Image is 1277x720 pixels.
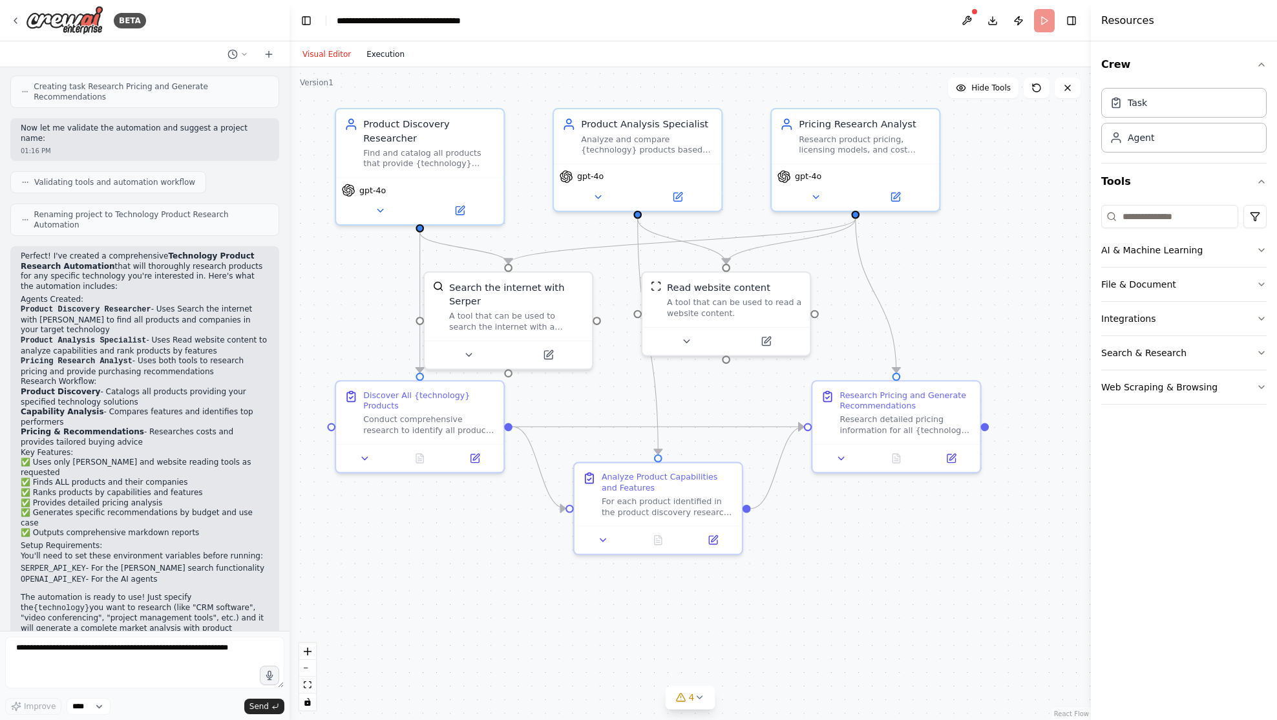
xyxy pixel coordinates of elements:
[21,407,104,416] strong: Capability Analysis
[21,387,100,396] strong: Product Discovery
[667,297,802,319] div: A tool that can be used to read a website content.
[1101,200,1267,415] div: Tools
[21,356,269,377] li: - Uses both tools to research pricing and provide purchasing recommendations
[449,281,584,308] div: Search the internet with Serper
[573,462,743,555] div: Analyze Product Capabilities and FeaturesFor each product identified in the product discovery res...
[21,304,269,335] li: - Uses Search the internet with [PERSON_NAME] to find all products and companies in your target t...
[1101,164,1267,200] button: Tools
[21,541,269,551] h2: Setup Requirements:
[21,146,269,156] div: 01:16 PM
[581,134,713,156] div: Analyze and compare {technology} products based on their capabilities, features, and technical sp...
[299,643,316,710] div: React Flow controls
[799,118,931,131] div: Pricing Research Analyst
[577,171,604,182] span: gpt-4o
[21,357,132,366] code: Pricing Research Analyst
[299,660,316,677] button: zoom out
[1128,96,1147,109] div: Task
[1101,268,1267,301] button: File & Document
[1128,131,1154,144] div: Agent
[452,450,498,467] button: Open in side panel
[299,677,316,694] button: fit view
[297,12,315,30] button: Hide left sidebar
[751,420,804,515] g: Edge from d735cc37-cd1b-426d-b257-ac3e72b565bb to eb401a6a-ce01-4ec6-b027-9d6a00eec2c6
[222,47,253,62] button: Switch to previous chat
[719,219,862,264] g: Edge from e1d58cfa-a868-46de-854f-336144ca7da4 to 719de196-e72f-4548-821b-e530da1ebca1
[641,271,811,357] div: ScrapeWebsiteToolRead website contentA tool that can be used to read a website content.
[26,6,103,35] img: Logo
[1101,47,1267,83] button: Crew
[363,414,495,436] div: Conduct comprehensive research to identify all products that provide {technology} solutions. Sear...
[1101,336,1267,370] button: Search & Research
[363,390,495,412] div: Discover All {technology} Products
[21,458,269,538] p: ✅ Uses only [PERSON_NAME] and website reading tools as requested ✅ Finds ALL products and their c...
[602,471,733,493] div: Analyze Product Capabilities and Features
[21,123,269,143] p: Now let me validate the automation and suggest a project name:
[581,118,713,131] div: Product Analysis Specialist
[34,604,89,613] code: {technology}
[728,334,805,350] button: Open in side panel
[299,643,316,660] button: zoom in
[799,134,931,156] div: Research product pricing, licensing models, and cost structures for {technology} solutions, and p...
[363,118,495,145] div: Product Discovery Researcher
[928,450,975,467] button: Open in side panel
[639,189,716,205] button: Open in side panel
[433,281,444,291] img: SerperDevTool
[1101,233,1267,267] button: AI & Machine Learning
[259,47,279,62] button: Start a new chat
[337,14,482,27] nav: breadcrumb
[948,78,1018,98] button: Hide Tools
[21,448,269,458] h2: Key Features:
[359,47,412,62] button: Execution
[512,420,804,434] g: Edge from 74a23c1a-5acd-4bcf-81a5-7a924d29aaa6 to eb401a6a-ce01-4ec6-b027-9d6a00eec2c6
[840,414,972,436] div: Research detailed pricing information for all {technology} products including subscription costs,...
[413,233,515,264] g: Edge from 94cce1db-9099-410f-adf8-c33083fa28ad to fe02da8a-1c4d-447f-8561-a1b51ae9988b
[300,78,333,88] div: Version 1
[1054,710,1089,717] a: React Flow attribution
[21,593,269,654] p: The automation is ready to use! Just specify the you want to research (like "CRM software", "vide...
[867,450,925,467] button: No output available
[689,691,695,704] span: 4
[849,219,903,373] g: Edge from e1d58cfa-a868-46de-854f-336144ca7da4 to eb401a6a-ce01-4ec6-b027-9d6a00eec2c6
[1101,13,1154,28] h4: Resources
[21,305,151,314] code: Product Discovery Researcher
[335,380,505,473] div: Discover All {technology} ProductsConduct comprehensive research to identify all products that pr...
[249,701,269,712] span: Send
[811,380,981,473] div: Research Pricing and Generate RecommendationsResearch detailed pricing information for all {techn...
[602,496,733,518] div: For each product identified in the product discovery research, conduct detailed analysis of their...
[21,295,269,305] h2: Agents Created:
[21,575,86,584] code: OPENAI_API_KEY
[1101,370,1267,404] button: Web Scraping & Browsing
[299,694,316,710] button: toggle interactivity
[34,81,268,102] span: Creating task Research Pricing and Generate Recommendations
[114,13,146,28] div: BETA
[795,171,821,182] span: gpt-4o
[651,281,662,291] img: ScrapeWebsiteTool
[21,335,269,356] li: - Uses Read website content to analyze capabilities and rank products by features
[34,209,268,230] span: Renaming project to Technology Product Research Automation
[21,564,86,573] code: SERPER_API_KEY
[363,147,495,169] div: Find and catalog all products that provide {technology} solutions, identifying the companies that...
[21,251,255,271] strong: Technology Product Research Automation
[421,202,498,218] button: Open in side panel
[449,311,584,333] div: A tool that can be used to search the internet with a search_query. Supports different search typ...
[971,83,1011,93] span: Hide Tools
[21,575,269,586] li: - For the AI agents
[34,177,195,187] span: Validating tools and automation workflow
[359,185,386,196] span: gpt-4o
[512,420,565,515] g: Edge from 74a23c1a-5acd-4bcf-81a5-7a924d29aaa6 to d735cc37-cd1b-426d-b257-ac3e72b565bb
[667,281,770,294] div: Read website content
[553,108,723,212] div: Product Analysis SpecialistAnalyze and compare {technology} products based on their capabilities,...
[857,189,934,205] button: Open in side panel
[413,233,427,373] g: Edge from 94cce1db-9099-410f-adf8-c33083fa28ad to 74a23c1a-5acd-4bcf-81a5-7a924d29aaa6
[21,407,269,427] li: - Compares features and identifies top performers
[1062,12,1081,30] button: Hide right sidebar
[770,108,940,212] div: Pricing Research AnalystResearch product pricing, licensing models, and cost structures for {tech...
[510,347,587,363] button: Open in side panel
[666,686,715,710] button: 4
[335,108,505,226] div: Product Discovery ResearcherFind and catalog all products that provide {technology} solutions, id...
[21,427,144,436] strong: Pricing & Recommendations
[24,701,56,712] span: Improve
[501,219,862,264] g: Edge from e1d58cfa-a868-46de-854f-336144ca7da4 to fe02da8a-1c4d-447f-8561-a1b51ae9988b
[631,219,665,454] g: Edge from 2af99d0d-1c1b-4c7e-91d7-8c5456ff39d5 to d735cc37-cd1b-426d-b257-ac3e72b565bb
[21,387,269,407] li: - Catalogs all products providing your specified technology solutions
